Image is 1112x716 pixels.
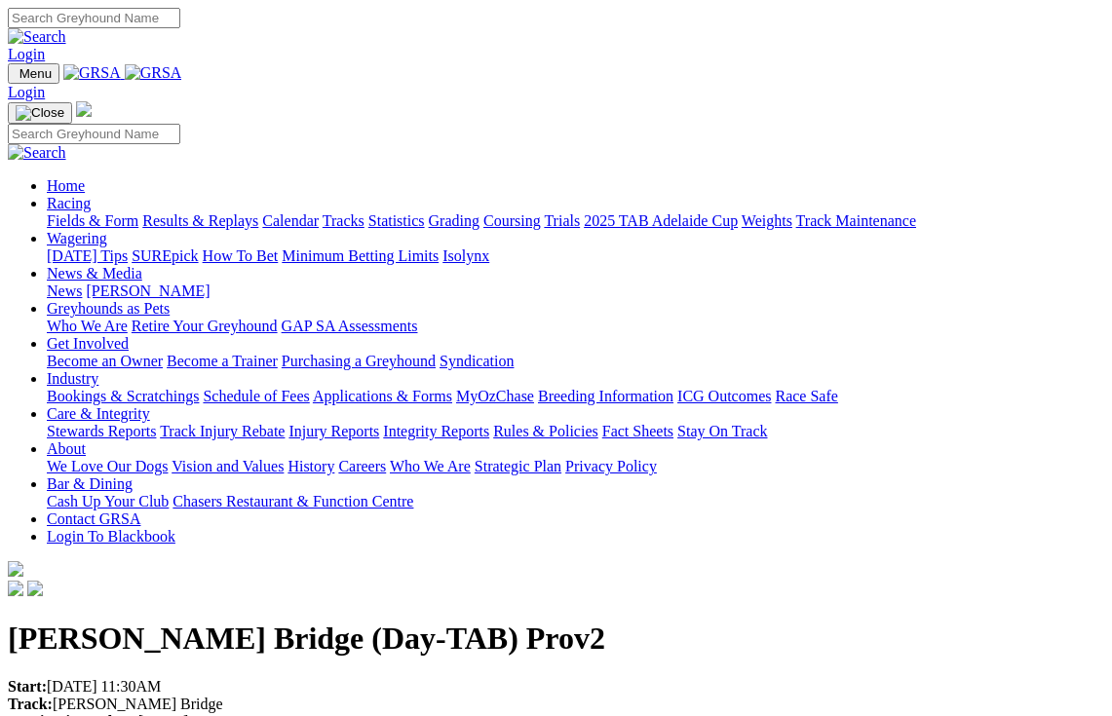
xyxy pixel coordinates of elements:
[203,247,279,264] a: How To Bet
[19,66,52,81] span: Menu
[796,212,916,229] a: Track Maintenance
[47,212,138,229] a: Fields & Form
[47,353,1104,370] div: Get Involved
[440,353,514,369] a: Syndication
[47,388,199,404] a: Bookings & Scratchings
[8,144,66,162] img: Search
[27,581,43,596] img: twitter.svg
[47,283,1104,300] div: News & Media
[47,283,82,299] a: News
[544,212,580,229] a: Trials
[63,64,121,82] img: GRSA
[8,8,180,28] input: Search
[475,458,561,474] a: Strategic Plan
[142,212,258,229] a: Results & Replays
[47,318,1104,335] div: Greyhounds as Pets
[47,353,163,369] a: Become an Owner
[47,335,129,352] a: Get Involved
[47,510,140,527] a: Contact GRSA
[47,458,1104,475] div: About
[47,475,133,492] a: Bar & Dining
[8,28,66,46] img: Search
[584,212,738,229] a: 2025 TAB Adelaide Cup
[288,423,379,439] a: Injury Reports
[8,46,45,62] a: Login
[456,388,534,404] a: MyOzChase
[677,423,767,439] a: Stay On Track
[167,353,278,369] a: Become a Trainer
[47,177,85,194] a: Home
[602,423,673,439] a: Fact Sheets
[47,405,150,422] a: Care & Integrity
[132,318,278,334] a: Retire Your Greyhound
[442,247,489,264] a: Isolynx
[47,300,170,317] a: Greyhounds as Pets
[86,283,210,299] a: [PERSON_NAME]
[47,318,128,334] a: Who We Are
[483,212,541,229] a: Coursing
[47,528,175,545] a: Login To Blackbook
[8,84,45,100] a: Login
[47,458,168,474] a: We Love Our Dogs
[8,102,72,124] button: Toggle navigation
[47,423,156,439] a: Stewards Reports
[47,440,86,457] a: About
[47,212,1104,230] div: Racing
[313,388,452,404] a: Applications & Forms
[323,212,364,229] a: Tracks
[282,353,436,369] a: Purchasing a Greyhound
[8,621,1104,657] h1: [PERSON_NAME] Bridge (Day-TAB) Prov2
[47,493,169,509] a: Cash Up Your Club
[47,370,98,387] a: Industry
[538,388,673,404] a: Breeding Information
[8,63,59,84] button: Toggle navigation
[282,318,418,334] a: GAP SA Assessments
[775,388,837,404] a: Race Safe
[203,388,309,404] a: Schedule of Fees
[390,458,471,474] a: Who We Are
[368,212,425,229] a: Statistics
[677,388,771,404] a: ICG Outcomes
[47,247,1104,265] div: Wagering
[282,247,439,264] a: Minimum Betting Limits
[47,230,107,246] a: Wagering
[8,678,47,695] strong: Start:
[8,124,180,144] input: Search
[47,388,1104,405] div: Industry
[172,458,284,474] a: Vision and Values
[47,265,142,282] a: News & Media
[16,105,64,121] img: Close
[288,458,334,474] a: History
[338,458,386,474] a: Careers
[383,423,489,439] a: Integrity Reports
[132,247,198,264] a: SUREpick
[262,212,319,229] a: Calendar
[8,696,53,712] strong: Track:
[173,493,413,509] a: Chasers Restaurant & Function Centre
[47,493,1104,510] div: Bar & Dining
[565,458,657,474] a: Privacy Policy
[742,212,792,229] a: Weights
[76,101,92,117] img: logo-grsa-white.png
[47,195,91,211] a: Racing
[160,423,285,439] a: Track Injury Rebate
[47,247,128,264] a: [DATE] Tips
[8,561,23,577] img: logo-grsa-white.png
[47,423,1104,440] div: Care & Integrity
[125,64,182,82] img: GRSA
[8,581,23,596] img: facebook.svg
[429,212,479,229] a: Grading
[493,423,598,439] a: Rules & Policies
